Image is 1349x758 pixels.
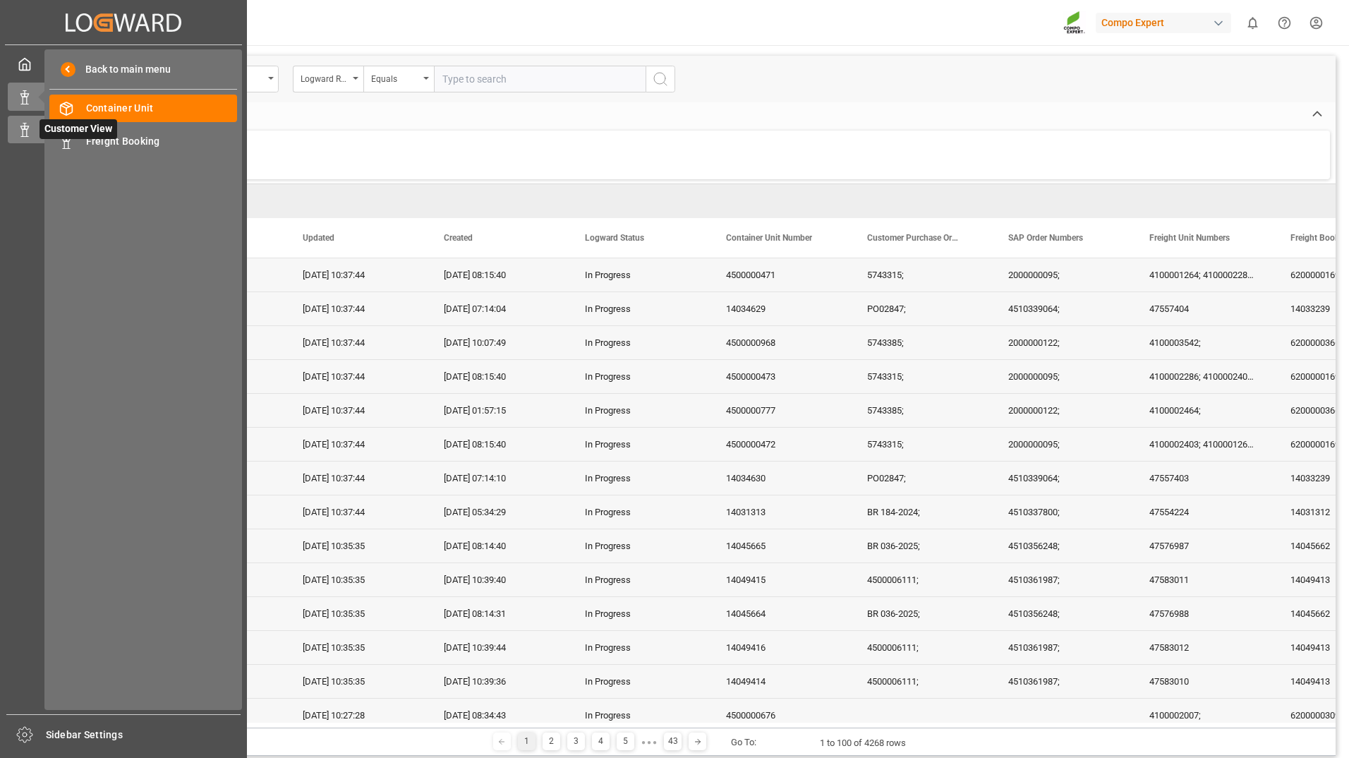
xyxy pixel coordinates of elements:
[40,119,117,139] span: Customer View
[850,495,991,529] div: BR 184-2024;
[427,394,568,427] div: [DATE] 01:57:15
[1132,292,1274,325] div: 47557404
[1132,665,1274,698] div: 47583010
[850,529,991,563] div: BR 036-2025;
[709,428,850,461] div: 4500000472
[991,258,1132,291] div: 2000000095;
[49,127,237,155] a: Freight Booking
[46,728,241,742] span: Sidebar Settings
[641,737,657,747] div: ● ● ●
[820,736,906,750] div: 1 to 100 of 4268 rows
[518,733,536,750] div: 1
[8,50,239,78] a: My Cockpit
[1132,326,1274,359] div: 4100003542;
[850,360,991,393] div: 5743315;
[8,116,239,143] a: Customer ViewCustomer View
[585,395,692,427] div: In Progress
[850,563,991,596] div: 4500006111;
[850,258,991,291] div: 5743315;
[709,597,850,630] div: 14045664
[286,258,427,291] div: [DATE] 10:37:44
[709,258,850,291] div: 4500000471
[1132,495,1274,529] div: 47554224
[585,632,692,664] div: In Progress
[991,495,1132,529] div: 4510337800;
[1237,7,1269,39] button: show 0 new notifications
[1132,462,1274,495] div: 47557403
[850,631,991,664] div: 4500006111;
[286,495,427,529] div: [DATE] 10:37:44
[709,529,850,563] div: 14045665
[709,699,850,732] div: 4500000676
[585,293,692,325] div: In Progress
[286,428,427,461] div: [DATE] 10:37:44
[991,394,1132,427] div: 2000000122;
[709,495,850,529] div: 14031313
[363,66,434,92] button: open menu
[991,462,1132,495] div: 4510339064;
[585,666,692,698] div: In Progress
[850,326,991,359] div: 5743385;
[709,394,850,427] div: 4500000777
[991,292,1132,325] div: 4510339064;
[286,699,427,732] div: [DATE] 10:27:28
[1132,631,1274,664] div: 47583012
[585,259,692,291] div: In Progress
[427,597,568,630] div: [DATE] 08:14:31
[991,665,1132,698] div: 4510361987;
[585,428,692,461] div: In Progress
[585,496,692,529] div: In Progress
[567,733,585,750] div: 3
[585,699,692,732] div: In Progress
[75,62,171,77] span: Back to main menu
[1132,563,1274,596] div: 47583011
[1063,11,1086,35] img: Screenshot%202023-09-29%20at%2010.02.21.png_1712312052.png
[1132,597,1274,630] div: 47576988
[1149,233,1230,243] span: Freight Unit Numbers
[709,462,850,495] div: 14034630
[646,66,675,92] button: search button
[991,360,1132,393] div: 2000000095;
[850,665,991,698] div: 4500006111;
[709,631,850,664] div: 14049416
[1132,394,1274,427] div: 4100002464;
[991,326,1132,359] div: 2000000122;
[585,462,692,495] div: In Progress
[1269,7,1300,39] button: Help Center
[303,233,334,243] span: Updated
[427,428,568,461] div: [DATE] 08:15:40
[850,462,991,495] div: PO02847;
[286,631,427,664] div: [DATE] 10:35:35
[991,563,1132,596] div: 4510361987;
[286,597,427,630] div: [DATE] 10:35:35
[1132,529,1274,563] div: 47576987
[991,597,1132,630] div: 4510356248;
[427,563,568,596] div: [DATE] 10:39:40
[427,529,568,563] div: [DATE] 08:14:40
[427,292,568,325] div: [DATE] 07:14:04
[850,428,991,461] div: 5743315;
[731,735,756,750] div: Go To:
[1096,9,1237,36] button: Compo Expert
[427,258,568,291] div: [DATE] 08:15:40
[585,327,692,359] div: In Progress
[286,529,427,563] div: [DATE] 10:35:35
[1132,258,1274,291] div: 4100001264; 4100002284; 4100002287;
[991,631,1132,664] div: 4510361987;
[286,563,427,596] div: [DATE] 10:35:35
[1008,233,1083,243] span: SAP Order Numbers
[1132,428,1274,461] div: 4100002403; 4100001265; 4100002285;
[286,292,427,325] div: [DATE] 10:37:44
[49,95,237,122] a: Container Unit
[585,361,692,393] div: In Progress
[286,394,427,427] div: [DATE] 10:37:44
[991,529,1132,563] div: 4510356248;
[709,563,850,596] div: 14049415
[617,733,634,750] div: 5
[86,134,238,149] span: Freight Booking
[286,665,427,698] div: [DATE] 10:35:35
[585,530,692,563] div: In Progress
[293,66,363,92] button: open menu
[427,462,568,495] div: [DATE] 07:14:10
[1132,699,1274,732] div: 4100002007;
